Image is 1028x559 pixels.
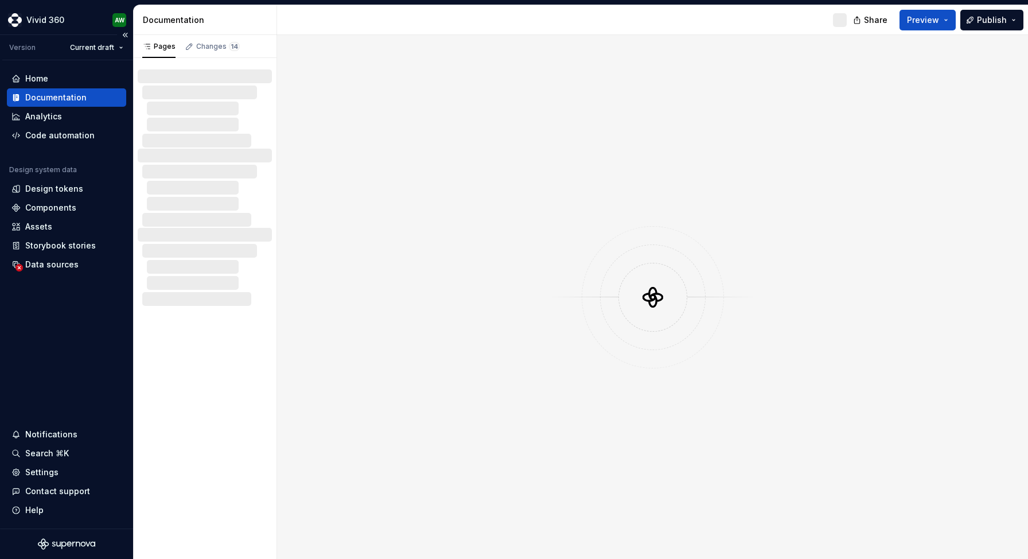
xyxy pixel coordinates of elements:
span: 14 [229,42,240,51]
span: Preview [907,14,939,26]
a: Components [7,199,126,217]
a: Storybook stories [7,236,126,255]
a: Analytics [7,107,126,126]
div: Assets [25,221,52,232]
div: Design tokens [25,183,83,195]
button: Publish [960,10,1023,30]
a: Data sources [7,255,126,274]
div: Analytics [25,111,62,122]
div: Notifications [25,429,77,440]
div: Changes [196,42,240,51]
button: Help [7,501,126,519]
div: Pages [142,42,176,51]
div: Documentation [143,14,272,26]
button: Notifications [7,425,126,444]
a: Settings [7,463,126,482]
button: Collapse sidebar [117,27,133,43]
span: Current draft [70,43,114,52]
a: Home [7,69,126,88]
span: Share [864,14,887,26]
button: Current draft [65,40,128,56]
div: Components [25,202,76,213]
div: Home [25,73,48,84]
button: Contact support [7,482,126,500]
div: AW [115,15,124,25]
a: Assets [7,218,126,236]
div: Help [25,504,44,516]
a: Code automation [7,126,126,145]
div: Design system data [9,165,77,174]
div: Search ⌘K [25,448,69,459]
button: Share [847,10,895,30]
span: Publish [977,14,1007,26]
div: Settings [25,467,59,478]
a: Documentation [7,88,126,107]
svg: Supernova Logo [38,538,95,550]
div: Storybook stories [25,240,96,251]
img: 317a9594-9ec3-41ad-b59a-e557b98ff41d.png [8,13,22,27]
div: Code automation [25,130,95,141]
a: Design tokens [7,180,126,198]
div: Documentation [25,92,87,103]
div: Vivid 360 [26,14,64,26]
div: Data sources [25,259,79,270]
button: Vivid 360AW [2,7,131,32]
div: Contact support [25,486,90,497]
div: Version [9,43,36,52]
button: Preview [899,10,956,30]
button: Search ⌘K [7,444,126,463]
